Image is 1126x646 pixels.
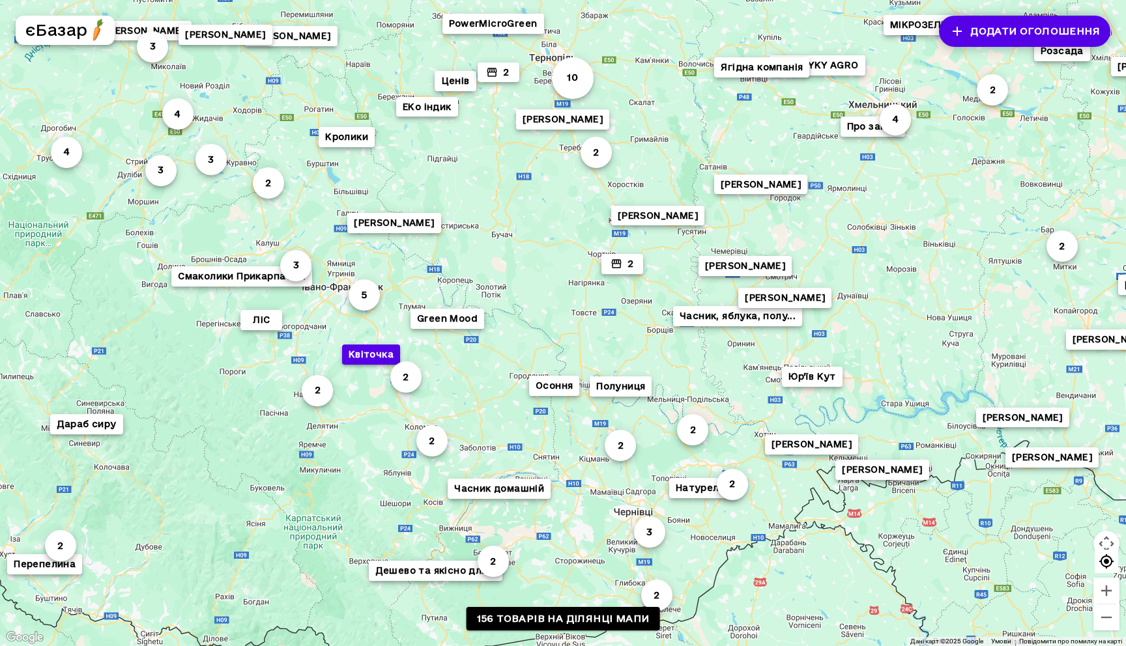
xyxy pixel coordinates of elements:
button: [PERSON_NAME] [244,26,338,46]
button: Перепелина [7,554,82,574]
button: [PERSON_NAME] [835,460,929,480]
button: 2 [1047,231,1078,262]
button: Юр'їв Кут [782,367,843,387]
a: Умови (відкривається в новій вкладці) [991,638,1011,645]
button: PowerMicroGreen [442,14,544,34]
button: Натурелло [669,478,738,498]
button: 2 [45,530,76,561]
button: Полуниця [590,376,652,397]
button: Осоння [529,376,579,396]
button: [PERSON_NAME] [699,256,792,276]
button: [PERSON_NAME] [98,21,192,41]
button: 3 [145,155,177,186]
button: [PERSON_NAME] [179,25,272,45]
button: 3 [280,250,311,281]
button: Часник домашній [448,479,551,499]
button: 2 [390,361,422,393]
button: [PERSON_NAME] [714,175,807,195]
button: Про запас [841,117,906,137]
button: Ягідна компанія [714,57,809,77]
button: 3 [634,516,665,548]
button: 2 [416,425,448,456]
button: 4 [162,98,194,130]
button: ЕКо індик [396,97,458,117]
button: 4 [51,137,82,168]
button: 2 [253,167,284,199]
button: Збільшити [1093,578,1119,604]
button: 10 [552,57,594,99]
button: [PERSON_NAME] [976,408,1069,428]
button: 2 [478,546,509,577]
button: Розсада [1034,41,1090,61]
button: єБазарlogo [16,16,115,45]
button: Green Mood [411,309,484,329]
button: 2 [605,430,636,461]
button: 2 [641,580,672,611]
button: 3 [137,31,168,63]
button: Квіточка [342,344,400,365]
button: 4 [880,104,911,135]
a: 156 товарів на ділянці мапи [467,607,660,631]
button: 2 [977,74,1008,105]
button: ЛіС [240,310,282,330]
button: Зменшити [1093,604,1119,630]
button: Смаколики Прикарпатт... [171,266,312,287]
button: Часник, яблука, полу... [673,306,802,326]
button: Дараб сиру [50,414,123,434]
h5: єБазар [25,20,87,40]
button: [PERSON_NAME] [765,434,858,455]
button: 3 [195,144,227,175]
button: 2 [478,63,519,83]
button: HAYDAYKY AGRO [770,55,865,76]
button: Налаштування камери на Картах [1093,531,1119,557]
span: Дані карт ©2025 Google [910,638,983,645]
button: [PERSON_NAME] [516,109,609,130]
a: Відкрити цю область на Картах Google (відкриється нове вікно) [3,629,46,646]
button: [PERSON_NAME] [1005,447,1099,468]
button: 2 [581,137,612,168]
button: 2 [677,414,708,445]
button: Дешево та якісно для... [369,561,502,581]
button: [PERSON_NAME] [347,213,440,233]
button: Кролики [319,127,375,147]
button: Ценів [435,71,476,91]
button: 5 [349,279,380,311]
button: Додати оголошення [939,16,1110,47]
button: [PERSON_NAME] [738,288,831,308]
img: logo [86,18,109,41]
button: [PERSON_NAME] [611,206,704,226]
button: МІКРОЗЕЛЕНЬ [884,15,966,35]
button: 2 [717,469,748,500]
img: Google [3,629,46,646]
button: 2 [302,375,333,406]
button: 2 [601,254,643,274]
a: Повідомити про помилку на карті [1019,638,1122,645]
